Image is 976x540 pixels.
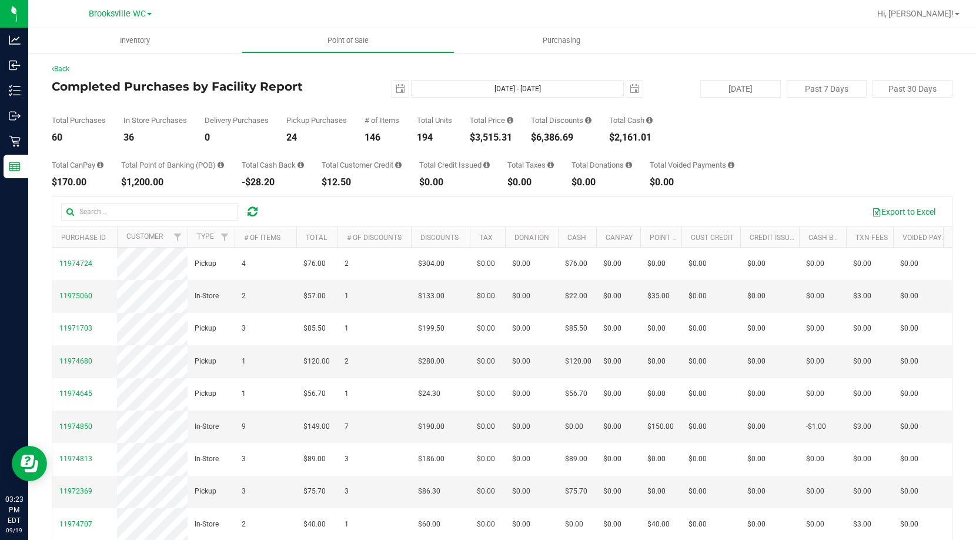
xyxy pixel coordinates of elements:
div: $170.00 [52,178,103,187]
span: $60.00 [418,519,440,530]
a: Cash [567,234,586,242]
div: Total Taxes [507,161,554,169]
span: $0.00 [477,454,495,465]
a: Type [197,232,214,241]
span: Brooksville WC [89,9,146,19]
span: 1 [242,388,246,399]
div: $0.00 [419,178,490,187]
span: Pickup [195,323,216,334]
div: $0.00 [571,178,632,187]
span: $0.00 [688,421,707,432]
span: $89.00 [565,454,587,465]
span: $0.00 [565,519,583,530]
span: $57.00 [303,291,326,302]
span: $0.00 [512,258,530,269]
div: -$28.20 [242,178,304,187]
span: $0.00 [806,291,824,302]
a: Filter [215,227,235,247]
span: 1 [345,519,349,530]
span: $0.00 [603,323,621,334]
span: $85.50 [565,323,587,334]
span: Inventory [104,35,166,46]
span: $0.00 [747,356,766,367]
div: 24 [286,133,347,142]
a: Purchase ID [61,234,106,242]
span: 11974680 [59,357,92,365]
i: Sum of the cash-back amounts from rounded-up electronic payments for all purchases in the date ra... [298,161,304,169]
span: $86.30 [418,486,440,497]
span: 3 [345,454,349,465]
div: Total Donations [571,161,632,169]
span: 4 [242,258,246,269]
span: $3.00 [853,421,871,432]
span: Pickup [195,388,216,399]
a: Discounts [420,234,459,242]
span: 2 [345,356,349,367]
span: $199.50 [418,323,444,334]
span: 3 [242,486,246,497]
a: Txn Fees [855,234,888,242]
span: $0.00 [853,323,871,334]
span: $56.70 [565,388,587,399]
span: $0.00 [477,421,495,432]
span: $0.00 [603,421,621,432]
span: $0.00 [747,291,766,302]
i: Sum of all round-up-to-next-dollar total price adjustments for all purchases in the date range. [626,161,632,169]
span: $0.00 [647,356,666,367]
span: $0.00 [688,323,707,334]
span: $0.00 [900,291,918,302]
p: 09/19 [5,526,23,535]
a: Inventory [28,28,242,53]
a: Point of Sale [242,28,455,53]
button: Past 30 Days [873,80,952,98]
span: Point of Sale [312,35,385,46]
span: $0.00 [512,388,530,399]
span: 2 [242,291,246,302]
span: $0.00 [853,388,871,399]
a: Total [306,234,327,242]
span: $0.00 [806,323,824,334]
span: 11974850 [59,422,92,431]
a: Credit Issued [750,234,798,242]
span: $0.00 [512,323,530,334]
span: $149.00 [303,421,330,432]
i: Sum of the total taxes for all purchases in the date range. [547,161,554,169]
a: Donation [514,234,549,242]
span: $24.30 [418,388,440,399]
span: $0.00 [900,519,918,530]
span: $150.00 [647,421,674,432]
span: 3 [242,323,246,334]
span: $0.00 [477,258,495,269]
span: Hi, [PERSON_NAME]! [877,9,954,18]
i: Sum of the successful, non-voided CanPay payment transactions for all purchases in the date range. [97,161,103,169]
span: 11974813 [59,455,92,463]
span: 2 [345,258,349,269]
span: Pickup [195,486,216,497]
div: $12.50 [322,178,402,187]
span: $0.00 [477,356,495,367]
a: Back [52,65,69,73]
a: Customer [126,232,163,241]
span: $0.00 [647,258,666,269]
span: $0.00 [806,486,824,497]
iframe: Resource center [12,446,47,481]
div: Total Cash Back [242,161,304,169]
span: 11974645 [59,389,92,398]
span: $56.70 [303,388,326,399]
span: $75.70 [565,486,587,497]
span: $3.00 [853,519,871,530]
span: 7 [345,421,349,432]
span: $0.00 [806,519,824,530]
span: $0.00 [477,291,495,302]
i: Sum of the successful, non-voided cash payment transactions for all purchases in the date range. ... [646,116,653,124]
span: $40.00 [303,519,326,530]
p: 03:23 PM EDT [5,494,23,526]
span: $0.00 [647,323,666,334]
span: $0.00 [512,486,530,497]
inline-svg: Reports [9,161,21,172]
div: 146 [365,133,399,142]
span: $0.00 [603,291,621,302]
input: Search... [61,203,238,221]
span: $304.00 [418,258,444,269]
span: $0.00 [477,323,495,334]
